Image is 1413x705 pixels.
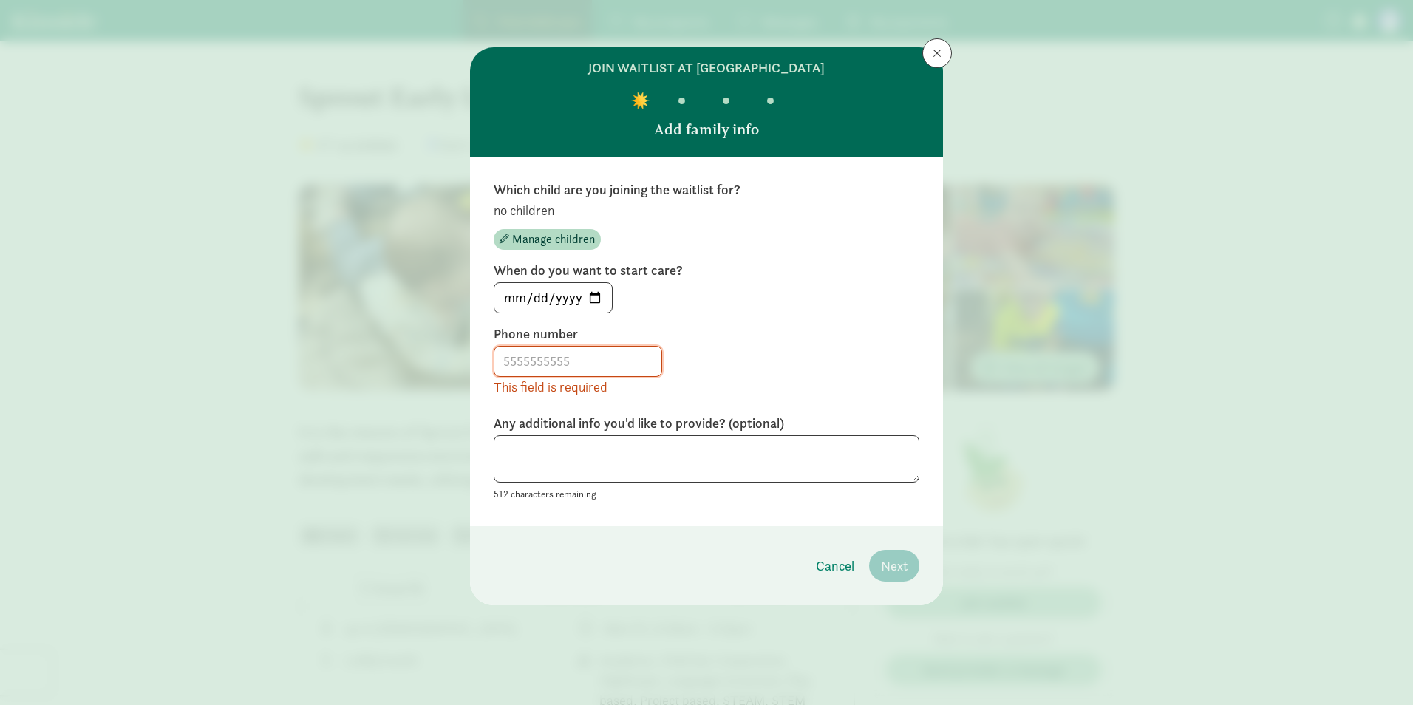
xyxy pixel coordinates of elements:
div: This field is required [494,377,662,397]
p: Add family info [654,119,759,140]
small: 512 characters remaining [494,488,596,500]
button: Manage children [494,229,601,250]
label: Any additional info you'd like to provide? (optional) [494,415,919,432]
h6: join waitlist at [GEOGRAPHIC_DATA] [588,59,825,77]
span: Next [881,556,908,576]
label: When do you want to start care? [494,262,919,279]
input: 5555555555 [494,347,661,376]
span: Manage children [512,231,595,248]
label: Phone number [494,325,919,343]
p: no children [494,202,919,219]
button: Next [869,550,919,582]
button: Cancel [804,550,866,582]
label: Which child are you joining the waitlist for? [494,181,919,199]
span: Cancel [816,556,854,576]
